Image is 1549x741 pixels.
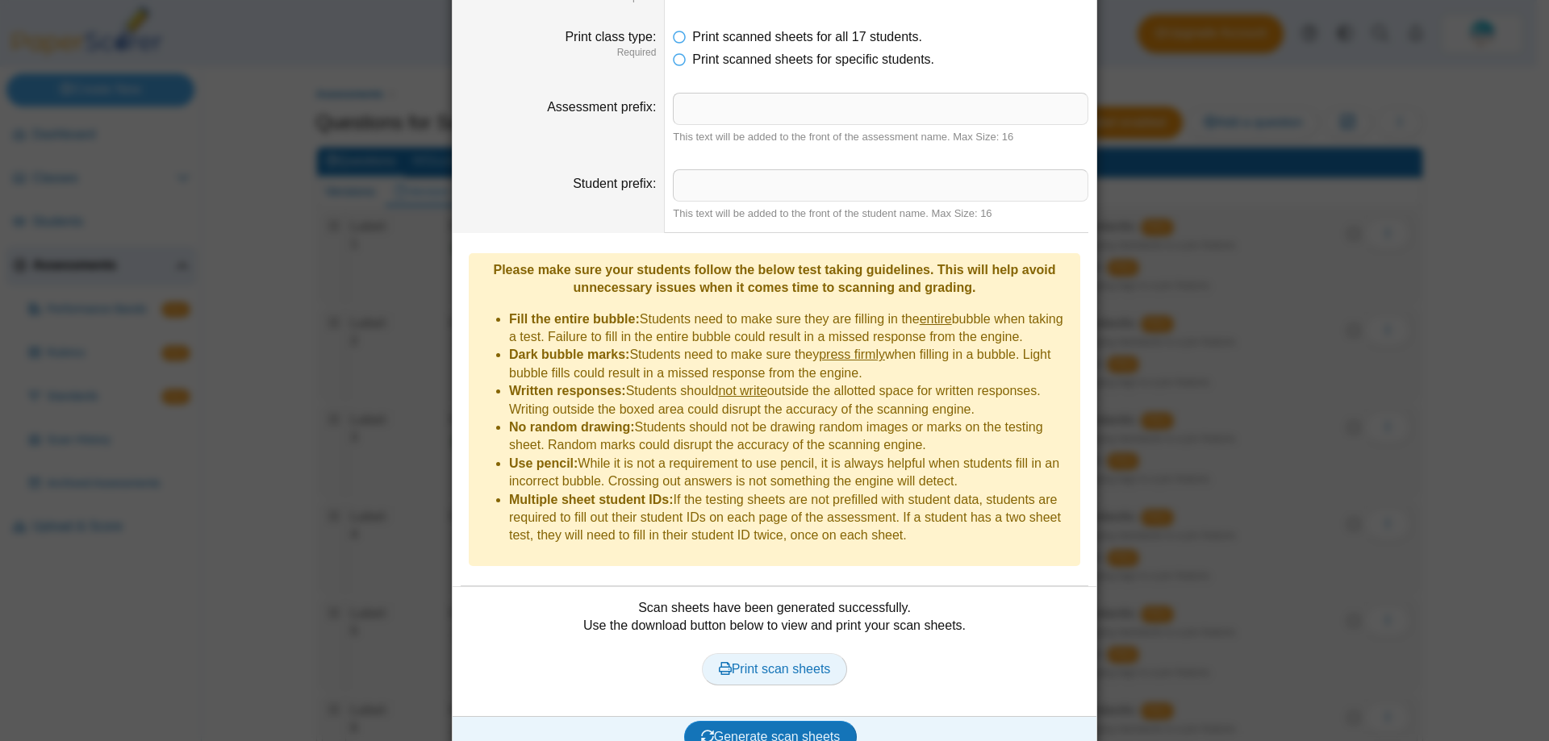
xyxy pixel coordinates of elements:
[673,206,1088,221] div: This text will be added to the front of the student name. Max Size: 16
[692,52,934,66] span: Print scanned sheets for specific students.
[461,46,656,60] dfn: Required
[573,177,656,190] label: Student prefix
[509,491,1072,545] li: If the testing sheets are not prefilled with student data, students are required to fill out thei...
[920,312,952,326] u: entire
[509,346,1072,382] li: Students need to make sure they when filling in a bubble. Light bubble fills could result in a mi...
[509,312,640,326] b: Fill the entire bubble:
[702,653,848,685] a: Print scan sheets
[509,348,629,361] b: Dark bubble marks:
[547,100,656,114] label: Assessment prefix
[493,263,1055,294] b: Please make sure your students follow the below test taking guidelines. This will help avoid unne...
[692,30,922,44] span: Print scanned sheets for all 17 students.
[461,599,1088,704] div: Scan sheets have been generated successfully. Use the download button below to view and print you...
[509,310,1072,347] li: Students need to make sure they are filling in the bubble when taking a test. Failure to fill in ...
[565,30,656,44] label: Print class type
[819,348,885,361] u: press firmly
[509,418,1072,455] li: Students should not be drawing random images or marks on the testing sheet. Random marks could di...
[718,384,766,398] u: not write
[673,130,1088,144] div: This text will be added to the front of the assessment name. Max Size: 16
[509,456,578,470] b: Use pencil:
[509,420,635,434] b: No random drawing:
[719,662,831,676] span: Print scan sheets
[509,384,626,398] b: Written responses:
[509,455,1072,491] li: While it is not a requirement to use pencil, it is always helpful when students fill in an incorr...
[509,382,1072,418] li: Students should outside the allotted space for written responses. Writing outside the boxed area ...
[509,493,674,506] b: Multiple sheet student IDs:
